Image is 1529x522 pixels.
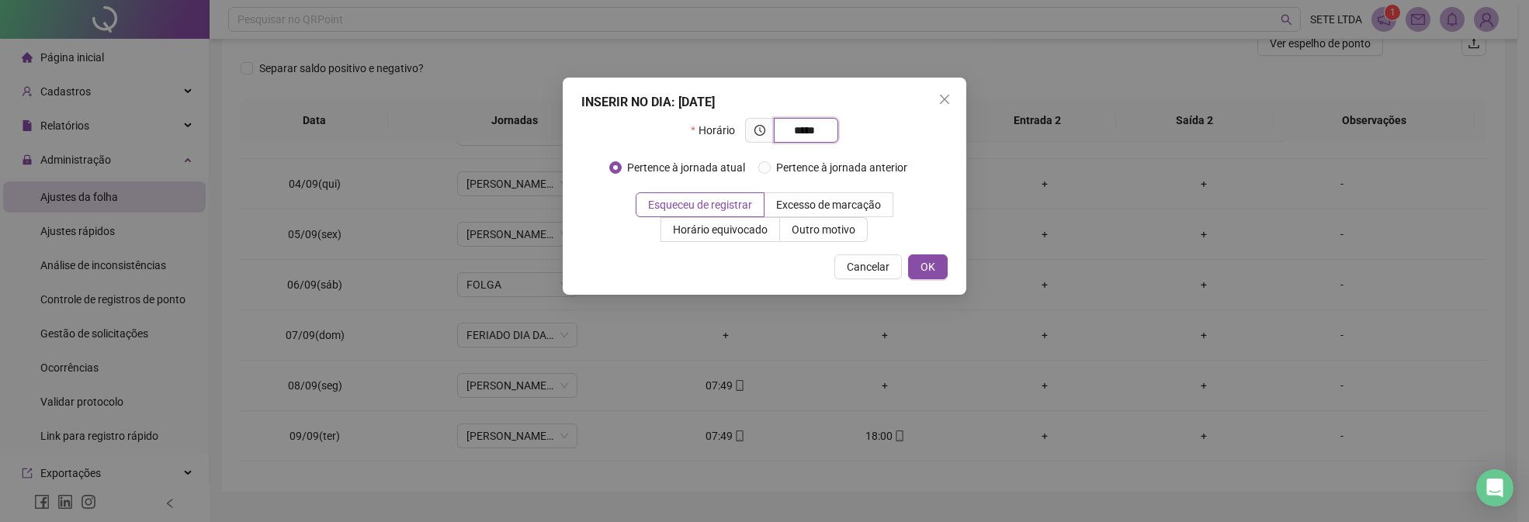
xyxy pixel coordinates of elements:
div: Open Intercom Messenger [1476,469,1513,506]
span: OK [921,258,935,275]
span: Excesso de marcação [776,199,881,211]
button: OK [908,254,948,279]
span: Esqueceu de registrar [648,199,752,211]
span: Cancelar [847,258,889,275]
span: close [938,93,951,105]
button: Close [932,87,957,112]
div: INSERIR NO DIA : [DATE] [581,93,948,112]
span: Pertence à jornada atual [622,159,752,176]
span: Pertence à jornada anterior [771,159,914,176]
label: Horário [691,118,744,143]
button: Cancelar [834,254,902,279]
span: clock-circle [754,125,765,136]
span: Horário equivocado [673,223,768,236]
span: Outro motivo [792,223,855,236]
